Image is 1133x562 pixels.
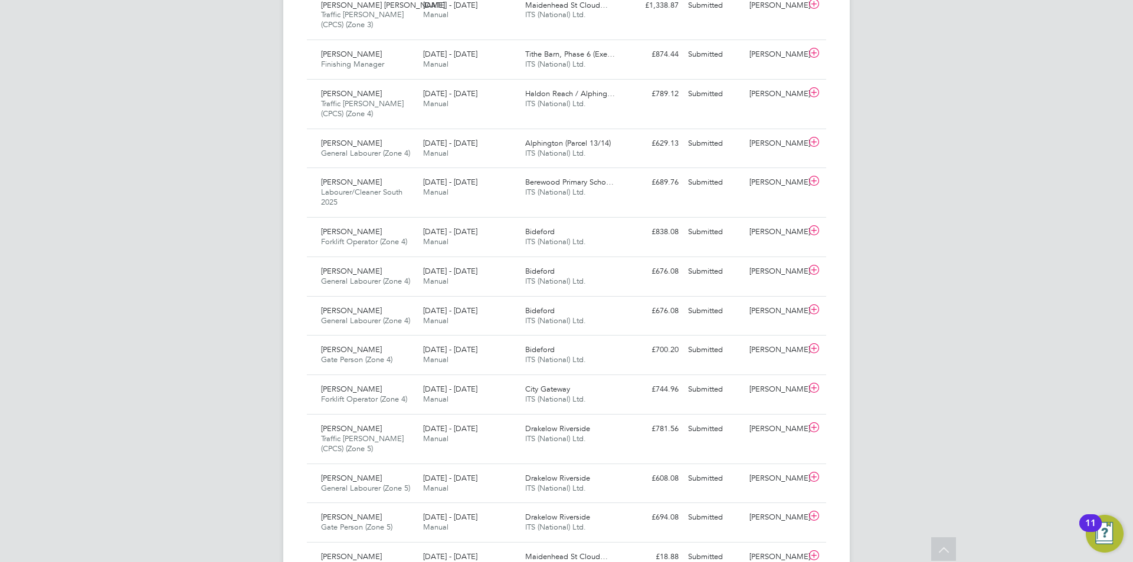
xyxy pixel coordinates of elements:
span: [DATE] - [DATE] [423,88,477,98]
span: Manual [423,354,448,364]
div: [PERSON_NAME] [745,508,806,527]
div: £608.08 [622,469,683,488]
span: [PERSON_NAME] [321,138,382,148]
span: [PERSON_NAME] [321,305,382,315]
div: Submitted [683,469,745,488]
div: [PERSON_NAME] [745,419,806,439]
span: Manual [423,433,448,443]
span: [PERSON_NAME] [321,551,382,561]
span: ITS (National) Ltd. [525,433,586,443]
span: General Labourer (Zone 5) [321,483,410,493]
span: Manual [423,394,448,404]
span: [PERSON_NAME] [321,49,382,59]
div: Submitted [683,419,745,439]
span: Labourer/Cleaner South 2025 [321,187,402,207]
span: [PERSON_NAME] [321,512,382,522]
span: Bideford [525,226,555,236]
span: [DATE] - [DATE] [423,49,477,59]
span: [PERSON_NAME] [321,88,382,98]
div: Submitted [683,301,745,321]
span: Finishing Manager [321,59,384,69]
div: [PERSON_NAME] [745,84,806,104]
span: Haldon Reach / Alphing… [525,88,615,98]
span: City Gateway [525,384,570,394]
div: [PERSON_NAME] [745,301,806,321]
span: ITS (National) Ltd. [525,148,586,158]
div: £874.44 [622,45,683,64]
span: [PERSON_NAME] [321,177,382,187]
span: [PERSON_NAME] [321,384,382,394]
span: Traffic [PERSON_NAME] (CPCS) (Zone 3) [321,9,404,29]
div: [PERSON_NAME] [745,262,806,281]
span: Manual [423,187,448,197]
div: Submitted [683,134,745,153]
button: Open Resource Center, 11 new notifications [1086,515,1124,553]
div: [PERSON_NAME] [745,469,806,488]
span: [DATE] - [DATE] [423,226,477,236]
span: ITS (National) Ltd. [525,394,586,404]
span: Forklift Operator (Zone 4) [321,236,407,247]
div: [PERSON_NAME] [745,222,806,242]
div: Submitted [683,508,745,527]
div: Submitted [683,340,745,360]
span: [PERSON_NAME] [321,473,382,483]
div: £676.08 [622,301,683,321]
span: Drakelow Riverside [525,512,590,522]
span: ITS (National) Ltd. [525,522,586,532]
span: Bideford [525,344,555,354]
div: [PERSON_NAME] [745,134,806,153]
span: Manual [423,483,448,493]
span: Alphington (Parcel 13/14) [525,138,611,148]
span: [PERSON_NAME] [321,344,382,354]
span: Manual [423,522,448,532]
span: [DATE] - [DATE] [423,473,477,483]
span: General Labourer (Zone 4) [321,148,410,158]
span: Traffic [PERSON_NAME] (CPCS) (Zone 5) [321,433,404,453]
span: [DATE] - [DATE] [423,423,477,433]
div: Submitted [683,222,745,242]
span: Manual [423,276,448,286]
div: [PERSON_NAME] [745,45,806,64]
span: ITS (National) Ltd. [525,59,586,69]
span: Berewood Primary Scho… [525,177,614,187]
span: Manual [423,236,448,247]
span: General Labourer (Zone 4) [321,315,410,326]
span: General Labourer (Zone 4) [321,276,410,286]
div: [PERSON_NAME] [745,340,806,360]
span: Drakelow Riverside [525,473,590,483]
span: Manual [423,148,448,158]
span: [DATE] - [DATE] [423,384,477,394]
span: ITS (National) Ltd. [525,276,586,286]
span: [PERSON_NAME] [321,226,382,236]
span: Manual [423,315,448,326]
span: [PERSON_NAME] [321,266,382,276]
div: Submitted [683,380,745,399]
div: £689.76 [622,173,683,192]
span: ITS (National) Ltd. [525,236,586,247]
div: £676.08 [622,262,683,281]
div: Submitted [683,45,745,64]
span: Manual [423,59,448,69]
span: ITS (National) Ltd. [525,354,586,364]
div: £789.12 [622,84,683,104]
span: ITS (National) Ltd. [525,9,586,19]
span: Tithe Barn, Phase 6 (Exe… [525,49,615,59]
span: [DATE] - [DATE] [423,305,477,315]
span: Drakelow Riverside [525,423,590,433]
span: Gate Person (Zone 4) [321,354,392,364]
span: Forklift Operator (Zone 4) [321,394,407,404]
span: [DATE] - [DATE] [423,551,477,561]
div: 11 [1085,523,1096,538]
div: Submitted [683,262,745,281]
div: Submitted [683,173,745,192]
span: [DATE] - [DATE] [423,266,477,276]
div: £838.08 [622,222,683,242]
span: ITS (National) Ltd. [525,483,586,493]
div: £629.13 [622,134,683,153]
span: [PERSON_NAME] [321,423,382,433]
span: Maidenhead St Cloud… [525,551,608,561]
div: £694.08 [622,508,683,527]
span: [DATE] - [DATE] [423,512,477,522]
span: ITS (National) Ltd. [525,187,586,197]
span: [DATE] - [DATE] [423,177,477,187]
